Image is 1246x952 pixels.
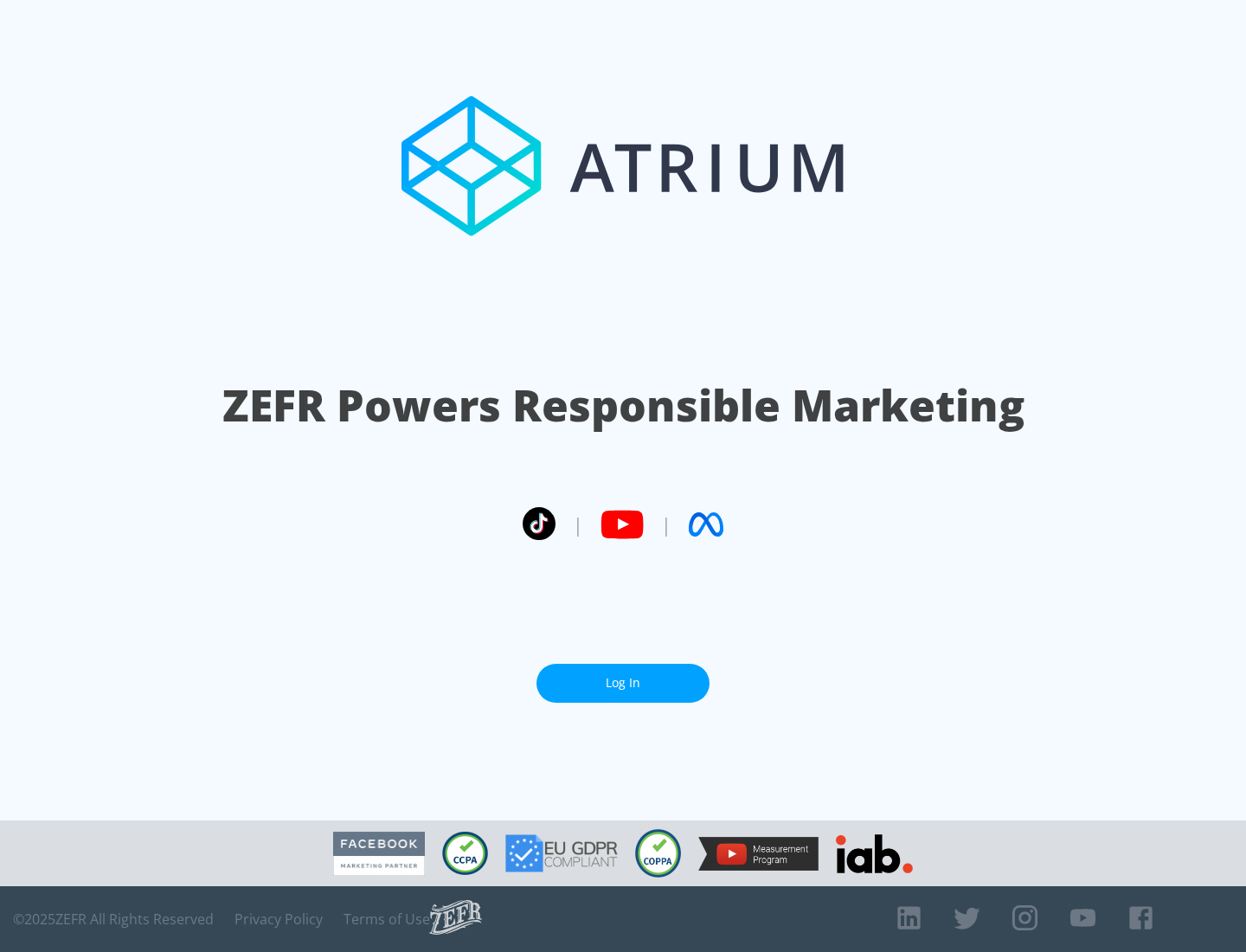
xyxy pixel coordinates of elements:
h1: ZEFR Powers Responsible Marketing [222,376,1024,435]
span: | [573,511,583,537]
span: | [661,511,671,537]
a: Terms of Use [344,910,430,928]
img: CCPA Compliant [442,832,488,875]
img: COPPA Compliant [635,829,681,878]
a: Privacy Policy [234,910,323,928]
a: Log In [536,664,710,703]
img: Facebook Marketing Partner [333,832,425,876]
img: YouTube Measurement Program [698,837,819,871]
img: GDPR Compliant [505,834,618,872]
img: IAB [836,834,913,873]
span: © 2025 ZEFR All Rights Reserved [13,910,214,928]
